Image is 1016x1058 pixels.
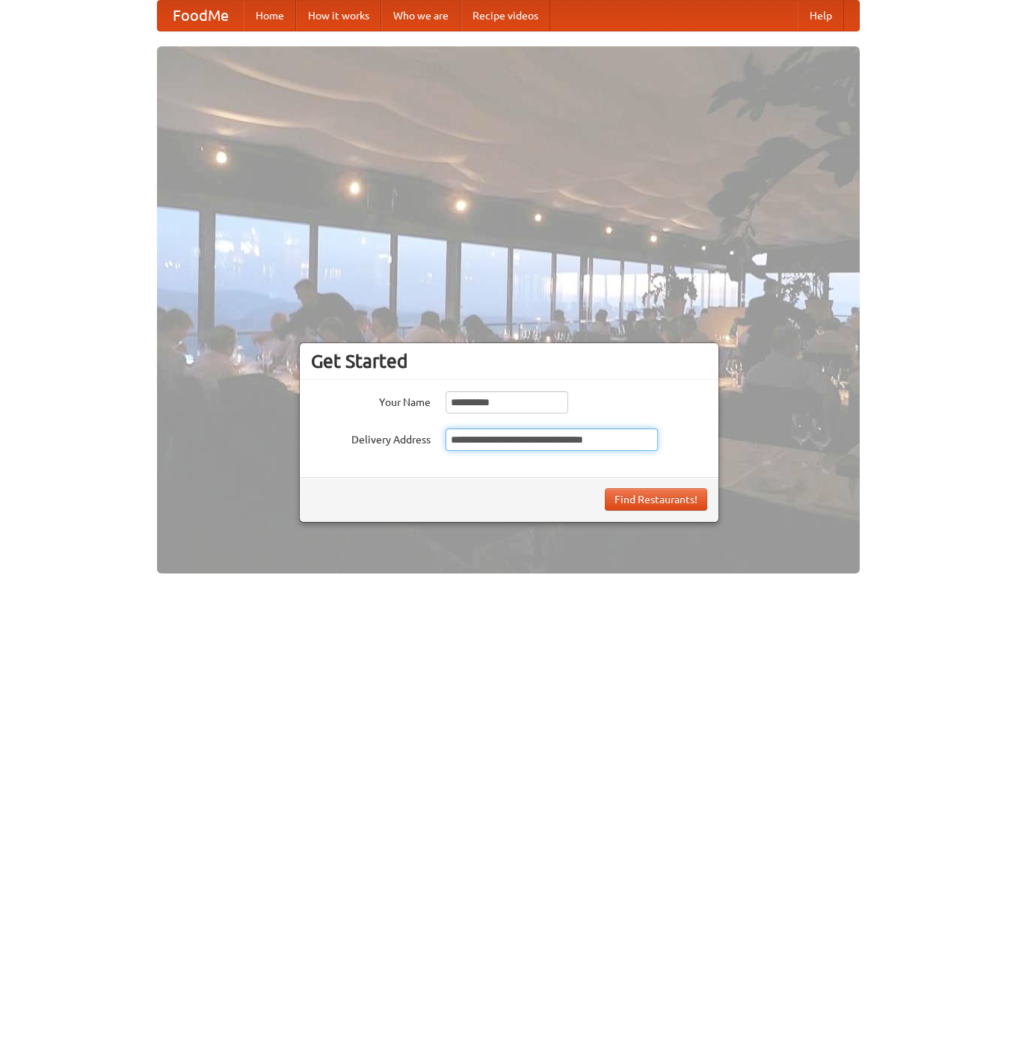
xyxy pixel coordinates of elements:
button: Find Restaurants! [605,488,707,511]
a: FoodMe [158,1,244,31]
a: Help [798,1,844,31]
label: Your Name [311,391,431,410]
h3: Get Started [311,350,707,372]
a: Home [244,1,296,31]
label: Delivery Address [311,428,431,447]
a: How it works [296,1,381,31]
a: Who we are [381,1,461,31]
a: Recipe videos [461,1,550,31]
